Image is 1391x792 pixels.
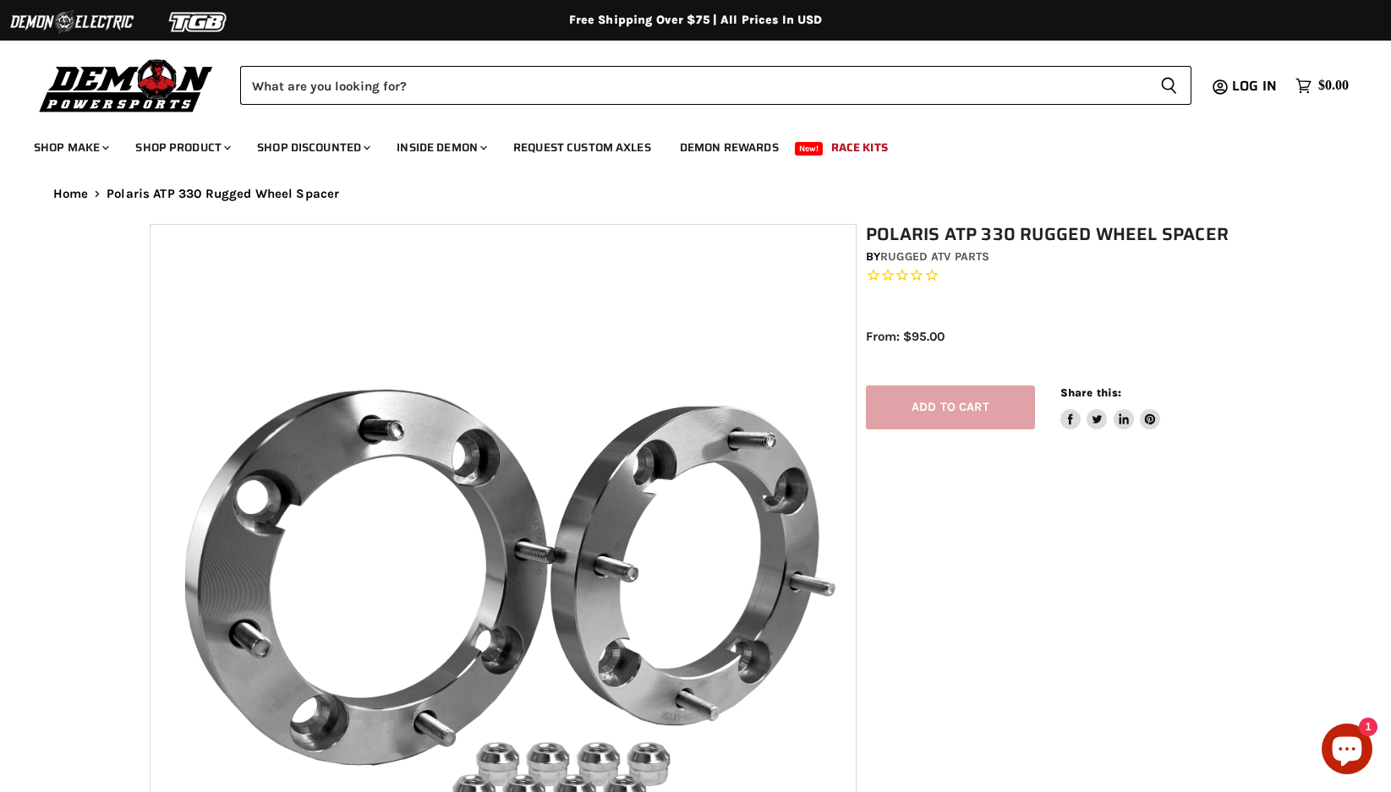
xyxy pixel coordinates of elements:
a: Inside Demon [384,130,497,165]
a: $0.00 [1287,74,1357,98]
img: TGB Logo 2 [135,6,262,38]
a: Shop Discounted [244,130,381,165]
a: Shop Product [123,130,241,165]
form: Product [240,66,1191,105]
div: by [866,248,1251,266]
span: $0.00 [1318,78,1349,94]
span: From: $95.00 [866,329,945,344]
nav: Breadcrumbs [19,187,1372,201]
span: Rated 0.0 out of 5 stars 0 reviews [866,267,1251,285]
a: Shop Make [21,130,119,165]
div: Free Shipping Over $75 | All Prices In USD [19,13,1372,28]
a: Race Kits [819,130,901,165]
a: Log in [1224,79,1287,94]
img: Demon Powersports [34,55,219,115]
a: Home [53,187,89,201]
inbox-online-store-chat: Shopify online store chat [1317,724,1377,778]
a: Request Custom Axles [501,130,664,165]
input: Search [240,66,1147,105]
span: Log in [1232,75,1277,96]
img: Demon Electric Logo 2 [8,6,135,38]
a: Rugged ATV Parts [880,249,989,264]
aside: Share this: [1060,385,1161,430]
span: Share this: [1060,386,1121,399]
span: Polaris ATP 330 Rugged Wheel Spacer [107,187,339,201]
a: Demon Rewards [667,130,791,165]
span: New! [795,142,824,156]
ul: Main menu [21,123,1344,165]
button: Search [1147,66,1191,105]
h1: Polaris ATP 330 Rugged Wheel Spacer [866,224,1251,245]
